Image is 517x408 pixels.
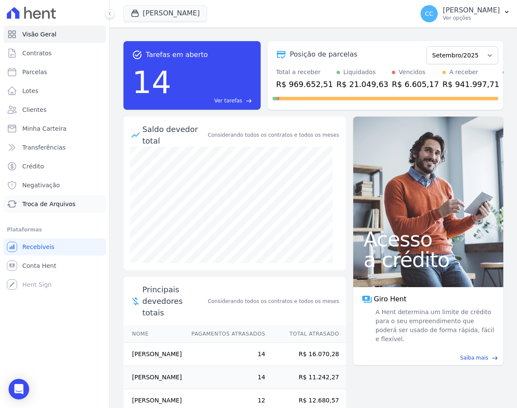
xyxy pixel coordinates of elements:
span: Conta Hent [22,261,56,270]
div: Saldo devedor total [142,123,206,147]
td: R$ 11.242,27 [266,366,346,389]
span: east [492,355,498,361]
span: Crédito [22,162,44,171]
div: Vencidos [399,68,425,77]
span: CC [425,11,433,17]
td: 14 [185,366,265,389]
span: Acesso [364,229,493,249]
span: Parcelas [22,68,47,76]
a: Troca de Arquivos [3,195,106,213]
span: Transferências [22,143,66,152]
th: Total Atrasado [266,325,346,343]
div: R$ 21.049,63 [337,78,388,90]
a: Clientes [3,101,106,118]
span: Saiba mais [460,354,488,362]
span: task_alt [132,50,142,60]
button: CC [PERSON_NAME] Ver opções [414,2,517,26]
span: Minha Carteira [22,124,66,133]
span: east [246,98,252,104]
span: a crédito [364,249,493,270]
td: R$ 16.070,28 [266,343,346,366]
span: Principais devedores totais [142,284,206,318]
td: 14 [185,343,265,366]
td: [PERSON_NAME] [123,366,185,389]
div: R$ 969.652,51 [276,78,333,90]
span: Clientes [22,105,46,114]
th: Pagamentos Atrasados [185,325,265,343]
a: Minha Carteira [3,120,106,137]
span: A Hent determina um limite de crédito para o seu empreendimento que poderá ser usado de forma ráp... [374,308,495,344]
a: Recebíveis [3,238,106,255]
p: [PERSON_NAME] [443,6,500,15]
span: Lotes [22,87,39,95]
span: Ver tarefas [214,97,242,105]
a: Parcelas [3,63,106,81]
span: Considerando todos os contratos e todos os meses [208,297,339,305]
a: Crédito [3,158,106,175]
span: Recebíveis [22,243,54,251]
div: R$ 941.997,71 [442,78,499,90]
span: Visão Geral [22,30,57,39]
td: [PERSON_NAME] [123,343,185,366]
p: Ver opções [443,15,500,21]
a: Lotes [3,82,106,99]
div: 14 [132,60,171,105]
span: Giro Hent [374,294,406,304]
a: Visão Geral [3,26,106,43]
span: Contratos [22,49,51,57]
span: Negativação [22,181,60,189]
div: Liquidados [343,68,376,77]
a: Conta Hent [3,257,106,274]
div: Open Intercom Messenger [9,379,29,399]
a: Contratos [3,45,106,62]
div: A receber [449,68,478,77]
a: Transferências [3,139,106,156]
div: R$ 6.605,17 [392,78,439,90]
span: Troca de Arquivos [22,200,75,208]
div: Total a receber [276,68,333,77]
a: Saiba mais east [358,354,498,362]
div: Considerando todos os contratos e todos os meses [208,131,339,139]
span: Tarefas em aberto [146,50,208,60]
div: Plataformas [7,225,102,235]
button: [PERSON_NAME] [123,5,207,21]
a: Ver tarefas east [175,97,252,105]
th: Nome [123,325,185,343]
div: Posição de parcelas [290,49,358,60]
a: Negativação [3,177,106,194]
